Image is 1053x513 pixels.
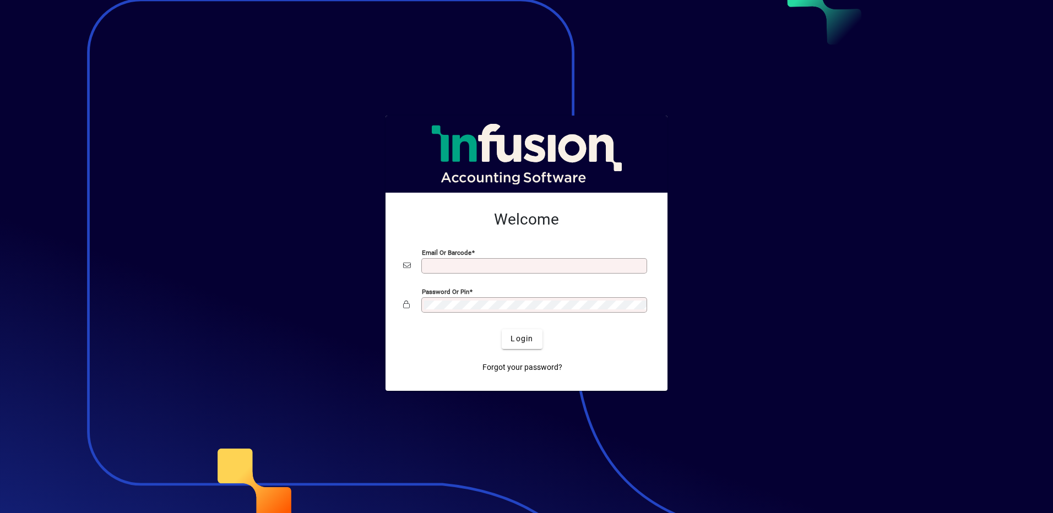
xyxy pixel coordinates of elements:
[511,333,533,345] span: Login
[478,358,567,378] a: Forgot your password?
[403,210,650,229] h2: Welcome
[482,362,562,373] span: Forgot your password?
[422,248,471,256] mat-label: Email or Barcode
[502,329,542,349] button: Login
[422,287,469,295] mat-label: Password or Pin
